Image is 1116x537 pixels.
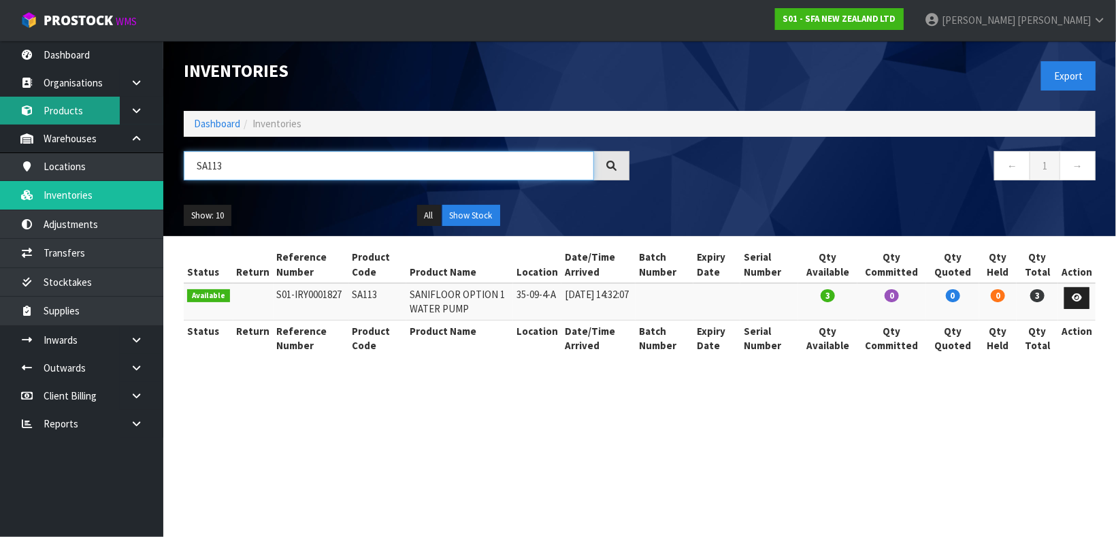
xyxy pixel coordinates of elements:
strong: S01 - SFA NEW ZEALAND LTD [783,13,896,25]
span: [PERSON_NAME] [942,14,1015,27]
th: Qty Available [798,246,857,283]
span: 0 [885,289,899,302]
th: Serial Number [740,320,798,356]
h1: Inventories [184,61,629,81]
th: Return [233,246,274,283]
th: Product Code [349,320,406,356]
th: Product Code [349,246,406,283]
th: Return [233,320,274,356]
span: 3 [1030,289,1045,302]
th: Status [184,246,233,283]
th: Qty Held [979,246,1017,283]
th: Qty Committed [857,246,927,283]
th: Product Name [406,246,513,283]
td: S01-IRY0001827 [274,283,349,320]
span: ProStock [44,12,113,29]
a: Dashboard [194,117,240,130]
td: [DATE] 14:32:07 [561,283,636,320]
a: S01 - SFA NEW ZEALAND LTD [775,8,904,30]
button: Show Stock [442,205,500,227]
th: Action [1058,246,1096,283]
th: Serial Number [740,246,798,283]
th: Expiry Date [693,320,740,356]
th: Expiry Date [693,246,740,283]
nav: Page navigation [650,151,1096,184]
small: WMS [116,15,137,28]
th: Action [1058,320,1096,356]
button: Show: 10 [184,205,231,227]
th: Qty Total [1017,320,1058,356]
th: Qty Quoted [926,320,979,356]
th: Reference Number [274,246,349,283]
td: SANIFLOOR OPTION 1 WATER PUMP [406,283,513,320]
span: 0 [946,289,960,302]
img: cube-alt.png [20,12,37,29]
a: → [1060,151,1096,180]
span: 3 [821,289,835,302]
span: Available [187,289,230,303]
input: Search inventories [184,151,594,180]
span: [PERSON_NAME] [1017,14,1091,27]
button: Export [1041,61,1096,91]
a: ← [994,151,1030,180]
th: Qty Committed [857,320,927,356]
th: Qty Quoted [926,246,979,283]
th: Date/Time Arrived [561,320,636,356]
th: Status [184,320,233,356]
th: Location [513,320,561,356]
th: Batch Number [636,246,693,283]
th: Reference Number [274,320,349,356]
th: Qty Available [798,320,857,356]
th: Date/Time Arrived [561,246,636,283]
span: 0 [991,289,1005,302]
button: All [417,205,441,227]
th: Location [513,246,561,283]
span: Inventories [252,117,301,130]
td: 35-09-4-A [513,283,561,320]
th: Qty Total [1017,246,1058,283]
th: Product Name [406,320,513,356]
th: Batch Number [636,320,693,356]
td: SA113 [349,283,406,320]
th: Qty Held [979,320,1017,356]
a: 1 [1030,151,1060,180]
